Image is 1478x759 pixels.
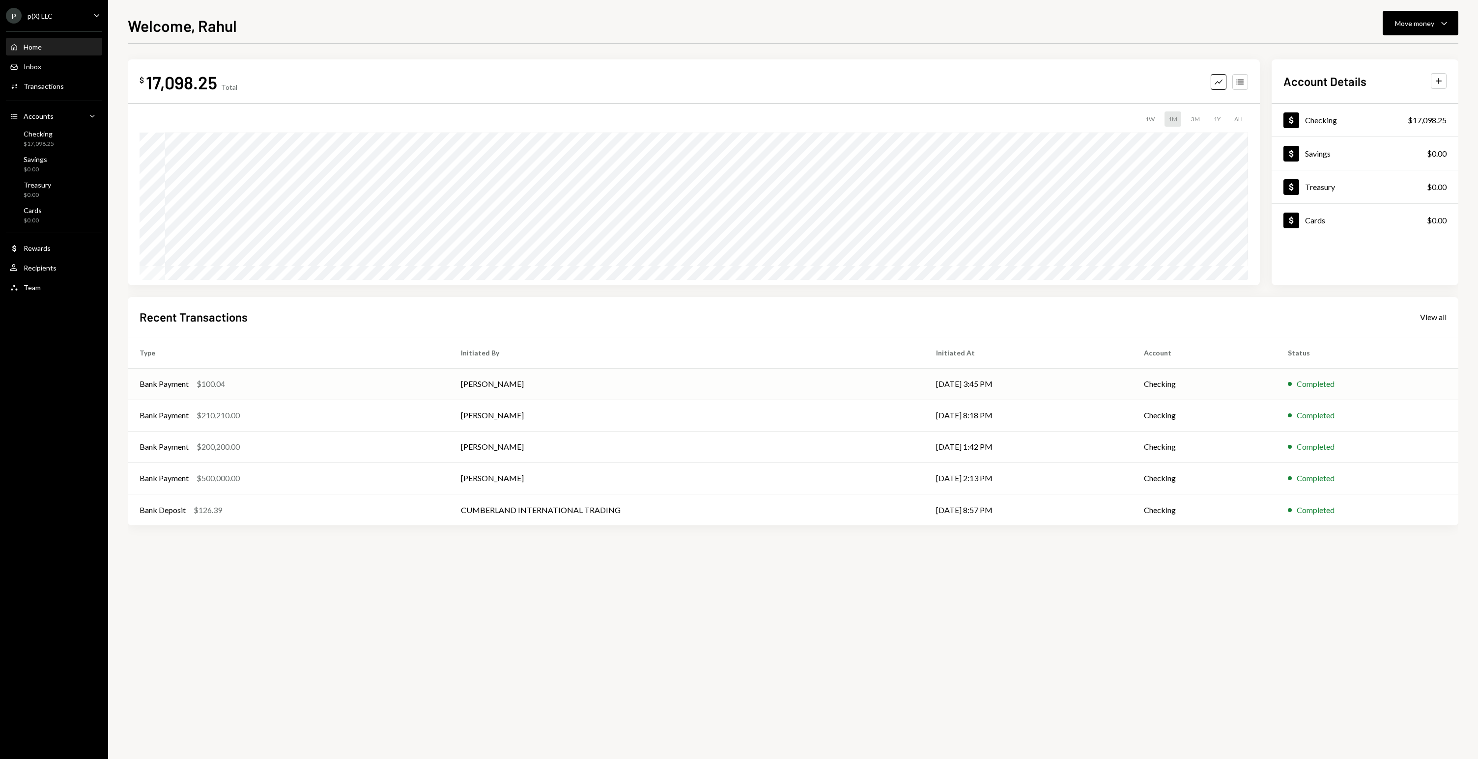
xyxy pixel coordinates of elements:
[24,62,41,71] div: Inbox
[1276,337,1458,368] th: Status
[1305,115,1337,125] div: Checking
[1408,114,1447,126] div: $17,098.25
[140,472,189,484] div: Bank Payment
[6,278,102,296] a: Team
[1132,400,1276,431] td: Checking
[1187,111,1204,127] div: 3M
[128,337,449,368] th: Type
[24,155,47,163] div: Savings
[924,462,1132,494] td: [DATE] 2:13 PM
[1383,11,1458,35] button: Move money
[449,368,925,400] td: [PERSON_NAME]
[1305,216,1325,225] div: Cards
[24,217,42,225] div: $0.00
[1283,73,1366,89] h2: Account Details
[1395,18,1434,28] div: Move money
[24,140,54,148] div: $17,098.25
[140,75,144,85] div: $
[6,203,102,227] a: Cards$0.00
[140,378,189,390] div: Bank Payment
[24,130,54,138] div: Checking
[194,504,222,516] div: $126.39
[1427,181,1447,193] div: $0.00
[1297,441,1335,453] div: Completed
[24,82,64,90] div: Transactions
[1141,111,1159,127] div: 1W
[24,43,42,51] div: Home
[1272,170,1458,203] a: Treasury$0.00
[140,504,186,516] div: Bank Deposit
[449,337,925,368] th: Initiated By
[24,112,54,120] div: Accounts
[449,400,925,431] td: [PERSON_NAME]
[140,441,189,453] div: Bank Payment
[924,337,1132,368] th: Initiated At
[1272,104,1458,136] a: Checking$17,098.25
[1305,182,1335,191] div: Treasury
[6,8,22,24] div: P
[140,309,248,325] h2: Recent Transactions
[1427,148,1447,160] div: $0.00
[24,165,47,174] div: $0.00
[6,239,102,257] a: Rewards
[24,283,41,292] div: Team
[6,127,102,150] a: Checking$17,098.25
[6,178,102,201] a: Treasury$0.00
[197,441,240,453] div: $200,200.00
[6,107,102,125] a: Accounts
[924,400,1132,431] td: [DATE] 8:18 PM
[6,38,102,55] a: Home
[146,71,217,93] div: 17,098.25
[24,206,42,215] div: Cards
[140,409,189,421] div: Bank Payment
[24,244,51,252] div: Rewards
[197,378,225,390] div: $100.04
[24,264,57,272] div: Recipients
[1230,111,1248,127] div: ALL
[1132,368,1276,400] td: Checking
[924,431,1132,462] td: [DATE] 1:42 PM
[221,83,237,91] div: Total
[1132,462,1276,494] td: Checking
[197,409,240,421] div: $210,210.00
[1132,494,1276,525] td: Checking
[449,494,925,525] td: CUMBERLAND INTERNATIONAL TRADING
[6,57,102,75] a: Inbox
[1272,204,1458,237] a: Cards$0.00
[924,494,1132,525] td: [DATE] 8:57 PM
[1420,311,1447,322] a: View all
[1297,409,1335,421] div: Completed
[1132,431,1276,462] td: Checking
[1165,111,1181,127] div: 1M
[6,152,102,176] a: Savings$0.00
[1420,312,1447,322] div: View all
[6,259,102,276] a: Recipients
[1297,378,1335,390] div: Completed
[1427,215,1447,226] div: $0.00
[449,431,925,462] td: [PERSON_NAME]
[1297,472,1335,484] div: Completed
[24,181,51,189] div: Treasury
[28,12,53,20] div: p(X) LLC
[1272,137,1458,170] a: Savings$0.00
[449,462,925,494] td: [PERSON_NAME]
[1210,111,1224,127] div: 1Y
[1305,149,1331,158] div: Savings
[1297,504,1335,516] div: Completed
[24,191,51,199] div: $0.00
[1132,337,1276,368] th: Account
[197,472,240,484] div: $500,000.00
[128,16,237,35] h1: Welcome, Rahul
[6,77,102,95] a: Transactions
[924,368,1132,400] td: [DATE] 3:45 PM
